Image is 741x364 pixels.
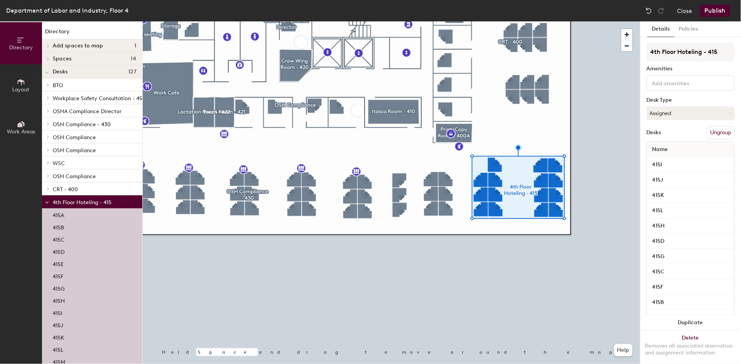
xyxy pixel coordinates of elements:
[53,121,111,128] span: OSH Compliance - 430
[649,159,733,170] input: Unnamed desk
[700,5,730,17] button: Publish
[647,130,661,136] div: Desks
[53,199,111,206] span: 4th Floor Hoteling - 415
[53,283,65,292] p: 415G
[53,186,78,193] span: CRT - 400
[53,222,64,231] p: 415B
[53,320,63,329] p: 415J
[645,343,736,356] div: Removes all associated reservation and assignment information
[42,28,142,39] h1: Directory
[649,175,733,185] input: Unnamed desk
[649,297,733,308] input: Unnamed desk
[53,95,146,102] span: Workplace Safety Consultation - 450
[53,69,68,75] span: Desks
[53,234,65,243] p: 415C
[647,66,735,72] div: Amenities
[53,308,62,317] p: 415I
[649,205,733,216] input: Unnamed desk
[53,344,63,353] p: 415L
[649,236,733,247] input: Unnamed desk
[53,247,65,255] p: 415D
[649,251,733,262] input: Unnamed desk
[13,86,30,93] span: Layout
[647,97,735,103] div: Desk Type
[649,266,733,277] input: Unnamed desk
[53,43,103,49] span: Add spaces to map
[6,6,129,15] div: Department of Labor and Industry, Floor 4
[647,106,735,120] button: Assigned
[53,259,64,268] p: 415E
[651,78,719,87] input: Add amenities
[53,56,72,62] span: Spaces
[53,160,65,167] span: WSC
[53,108,121,115] span: OSHA Compliance Director
[53,332,64,341] p: 415K
[641,315,741,330] button: Duplicate
[614,344,633,356] button: Help
[53,271,63,280] p: 415F
[7,128,35,135] span: Work Areas
[53,173,96,180] span: OSH Compliance
[645,7,653,15] img: Undo
[647,21,675,37] button: Details
[53,82,63,89] span: BTO
[53,296,65,304] p: 415H
[649,190,733,201] input: Unnamed desk
[649,143,672,156] span: Name
[53,134,96,141] span: OSH Compliance
[649,221,733,231] input: Unnamed desk
[677,5,693,17] button: Close
[53,147,96,154] span: OSH Compliance
[649,282,733,292] input: Unnamed desk
[649,312,733,323] input: Unnamed desk
[675,21,703,37] button: Policies
[657,7,665,15] img: Redo
[707,126,735,139] button: Ungroup
[131,56,136,62] span: 14
[9,44,33,51] span: Directory
[53,210,64,219] p: 415A
[641,330,741,364] button: DeleteRemoves all associated reservation and assignment information
[128,69,136,75] span: 127
[134,43,136,49] span: 1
